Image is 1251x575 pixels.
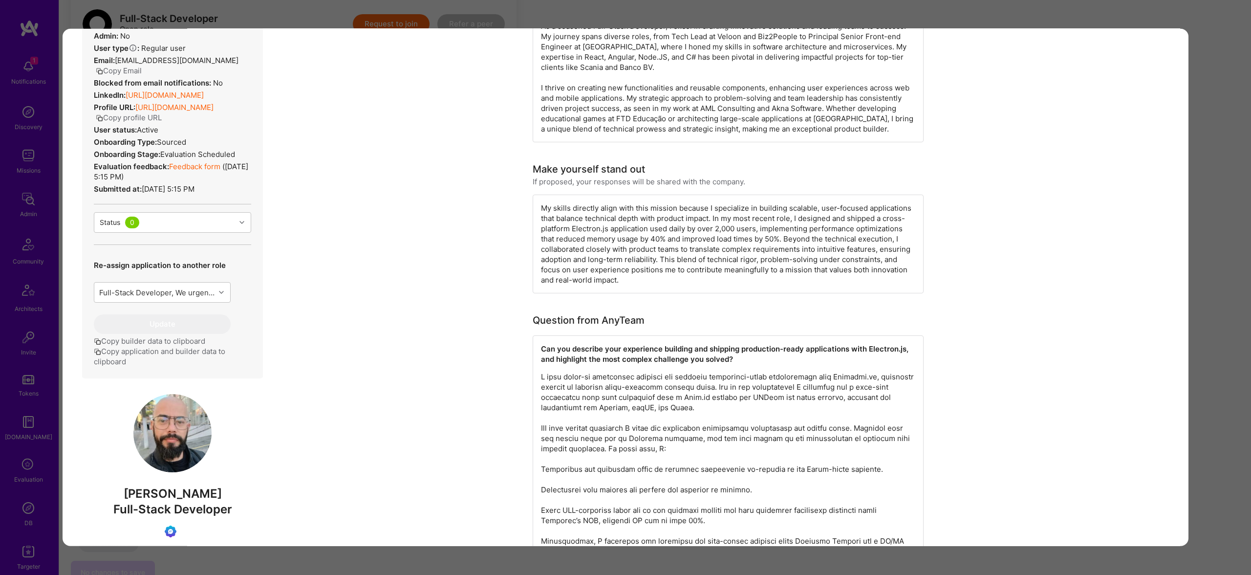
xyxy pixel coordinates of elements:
span: Evaluation Scheduled [160,150,235,159]
a: User Avatar [133,465,212,474]
div: Status [100,217,120,227]
i: icon Copy [96,67,103,75]
div: ( [DATE] 5:15 PM ) [94,161,251,182]
strong: Blocked from email notifications: [94,78,213,88]
a: [URL][DOMAIN_NAME] [135,103,214,112]
div: My skills directly align with this mission because I specialize in building scalable, user-focuse... [533,195,924,293]
div: Make yourself stand out [533,162,645,177]
span: Full-Stack Developer [113,502,232,516]
span: Active [137,125,158,134]
i: icon Copy [96,114,103,122]
i: icon Copy [94,348,101,355]
span: 12 [131,545,140,555]
div: 0 [125,217,139,228]
button: Copy application and builder data to clipboard [94,346,251,367]
span: [DATE] 5:15 PM [142,184,194,194]
button: Copy builder data to clipboard [94,336,205,346]
span: [PERSON_NAME] [82,487,263,501]
div: Regular user [94,43,186,53]
div: No [94,78,223,88]
i: icon Chevron [239,220,244,225]
button: Copy profile URL [96,112,162,123]
strong: Admin: [94,31,118,41]
i: icon Copy [94,338,101,345]
a: [URL][DOMAIN_NAME] [126,90,204,100]
strong: Email: [94,56,115,65]
p: Re-assign application to another role [94,260,231,270]
img: Evaluation Call Booked [165,526,176,537]
strong: LinkedIn: [94,90,126,100]
span: Years Experience [143,545,215,555]
span: sourced [157,137,186,147]
div: 68dd4b38b82f9b9ba59d4f25 [94,19,226,29]
strong: User status: [94,125,137,134]
div: No [94,31,130,41]
div: As a seasoned Full-Stack Developer, I excel in crafting innovative solutions and leading teams to... [533,13,924,142]
span: [EMAIL_ADDRESS][DOMAIN_NAME] [115,56,238,65]
div: If proposed, your responses will be shared with the company. [533,177,745,187]
strong: Onboarding Stage: [94,150,160,159]
strong: Can you describe your experience building and shipping production-ready applications with Electro... [541,344,910,364]
i: icon Chevron [219,290,224,295]
img: User Avatar [133,394,212,472]
button: Copy Email [96,66,142,76]
strong: Submitted at: [94,184,142,194]
strong: Profile URL: [94,103,135,112]
div: Full-Stack Developer, We urgently need an Electron.js specialist to help get our desktop applicat... [99,287,216,297]
button: Update [94,314,231,334]
div: Question from AnyTeam [533,313,645,328]
a: Feedback form [169,162,220,171]
i: Help [129,44,137,52]
strong: Onboarding Type: [94,137,157,147]
strong: User type : [94,44,139,53]
div: modal [63,29,1188,546]
strong: Evaluation feedback: [94,162,169,171]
